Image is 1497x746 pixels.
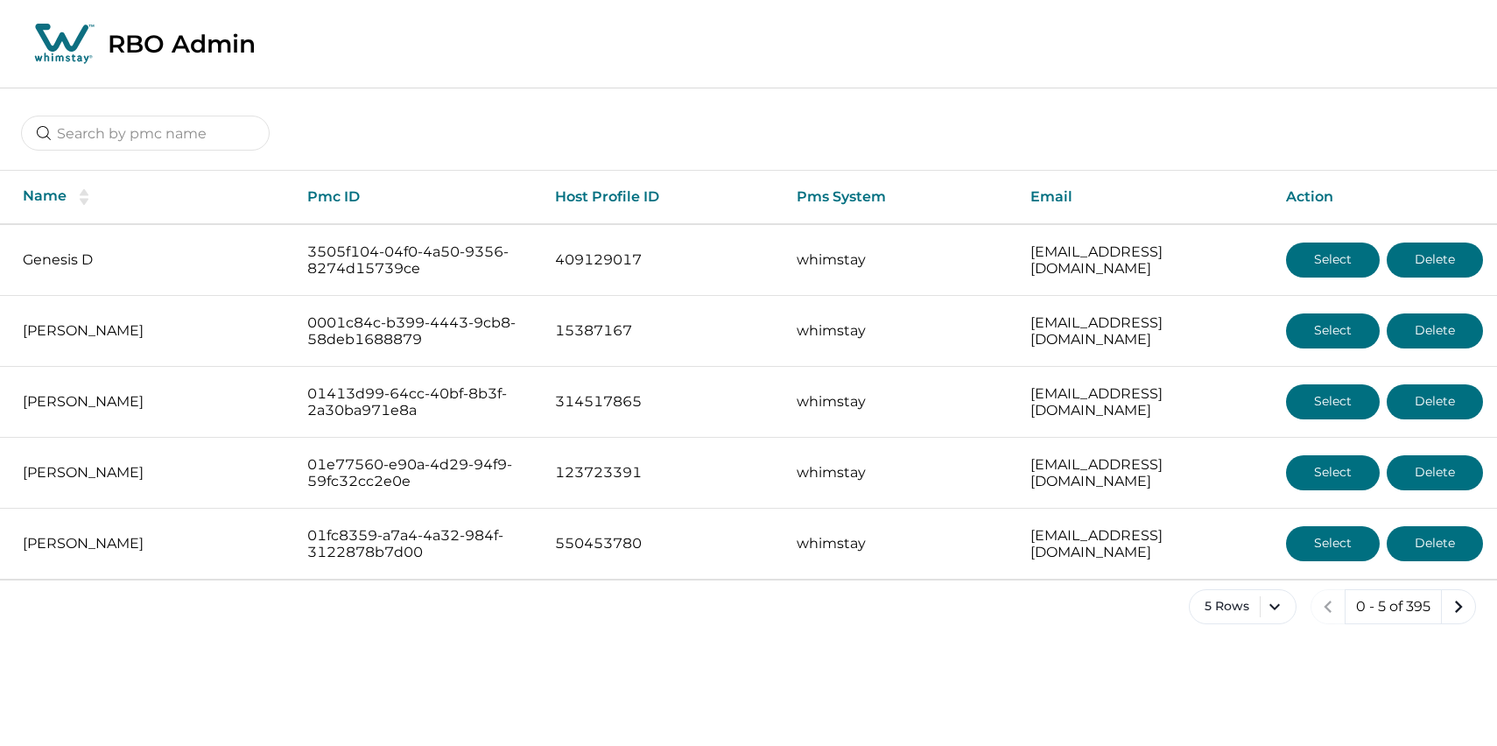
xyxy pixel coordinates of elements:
th: Action [1272,171,1497,224]
th: Pms System [783,171,1016,224]
button: Delete [1387,526,1483,561]
button: sorting [67,188,102,206]
button: Delete [1387,243,1483,278]
button: Select [1286,526,1380,561]
p: whimstay [797,464,1002,482]
p: 01413d99-64cc-40bf-8b3f-2a30ba971e8a [307,385,526,419]
button: Select [1286,455,1380,490]
button: Select [1286,243,1380,278]
button: previous page [1311,589,1346,624]
th: Pmc ID [293,171,540,224]
p: 0001c84c-b399-4443-9cb8-58deb1688879 [307,314,526,348]
button: Delete [1387,384,1483,419]
p: 409129017 [555,251,769,269]
p: [EMAIL_ADDRESS][DOMAIN_NAME] [1030,527,1258,561]
p: 01fc8359-a7a4-4a32-984f-3122878b7d00 [307,527,526,561]
p: 15387167 [555,322,769,340]
p: [PERSON_NAME] [23,322,279,340]
p: RBO Admin [108,29,256,59]
p: 123723391 [555,464,769,482]
th: Host Profile ID [541,171,783,224]
p: whimstay [797,535,1002,552]
p: 3505f104-04f0-4a50-9356-8274d15739ce [307,243,526,278]
p: 0 - 5 of 395 [1356,598,1430,616]
p: [PERSON_NAME] [23,393,279,411]
p: [PERSON_NAME] [23,535,279,552]
p: whimstay [797,393,1002,411]
p: [PERSON_NAME] [23,464,279,482]
p: whimstay [797,322,1002,340]
button: Select [1286,384,1380,419]
p: [EMAIL_ADDRESS][DOMAIN_NAME] [1030,314,1258,348]
button: 0 - 5 of 395 [1345,589,1442,624]
input: Search by pmc name [21,116,270,151]
button: next page [1441,589,1476,624]
th: Email [1016,171,1272,224]
p: whimstay [797,251,1002,269]
p: 01e77560-e90a-4d29-94f9-59fc32cc2e0e [307,456,526,490]
p: [EMAIL_ADDRESS][DOMAIN_NAME] [1030,243,1258,278]
button: 5 Rows [1189,589,1297,624]
button: Delete [1387,455,1483,490]
button: Delete [1387,313,1483,348]
p: 550453780 [555,535,769,552]
p: 314517865 [555,393,769,411]
p: [EMAIL_ADDRESS][DOMAIN_NAME] [1030,456,1258,490]
p: [EMAIL_ADDRESS][DOMAIN_NAME] [1030,385,1258,419]
p: Genesis D [23,251,279,269]
button: Select [1286,313,1380,348]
